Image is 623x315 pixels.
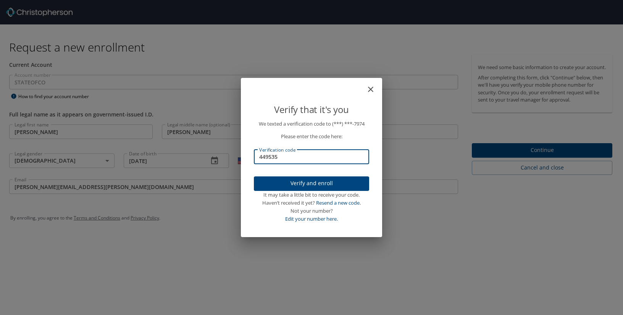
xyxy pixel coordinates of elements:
[316,199,361,206] a: Resend a new code.
[254,191,369,199] div: It may take a little bit to receive your code.
[254,207,369,215] div: Not your number?
[285,215,338,222] a: Edit your number here.
[254,176,369,191] button: Verify and enroll
[254,102,369,117] p: Verify that it's you
[260,179,363,188] span: Verify and enroll
[254,199,369,207] div: Haven’t received it yet?
[370,81,379,90] button: close
[254,132,369,141] p: Please enter the code here:
[254,120,369,128] p: We texted a verification code to (***) ***- 7974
